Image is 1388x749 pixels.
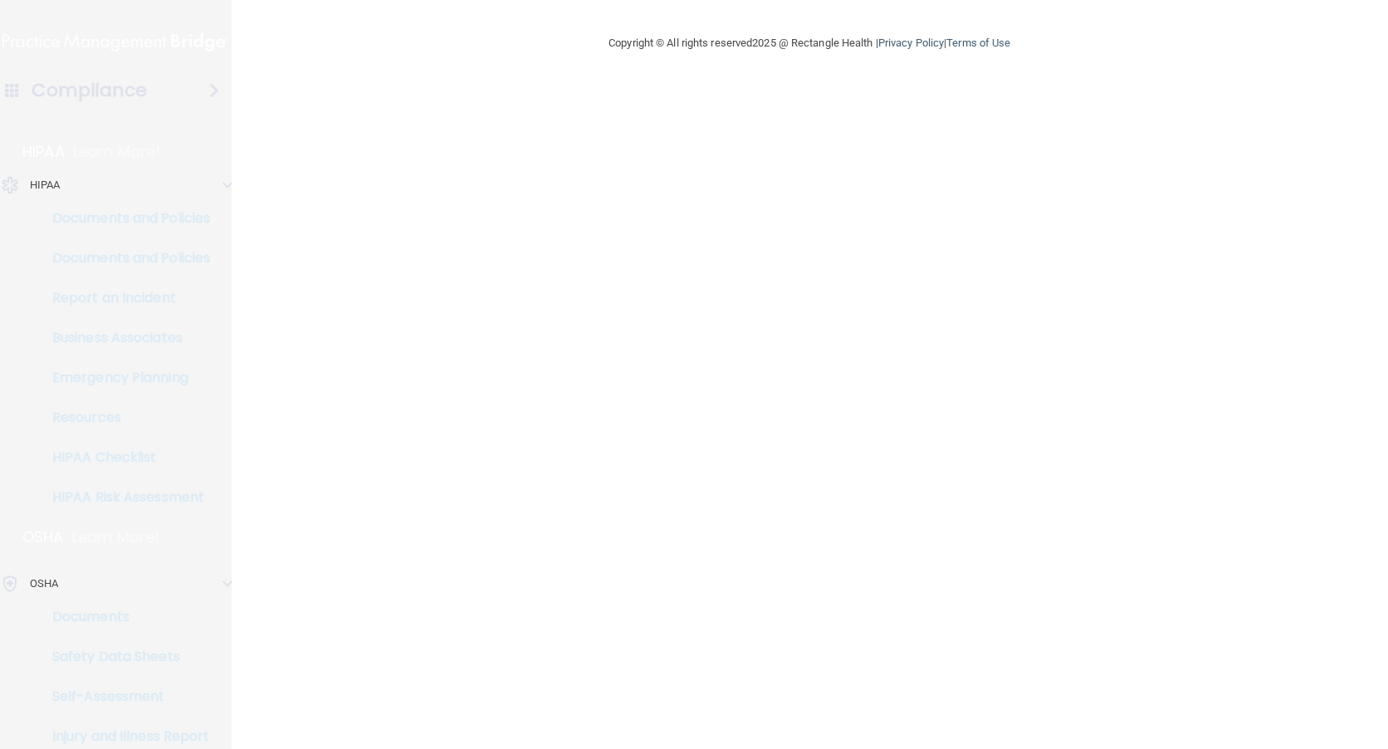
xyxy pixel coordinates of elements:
p: OSHA [22,527,64,547]
p: Documents and Policies [11,210,237,227]
p: Emergency Planning [11,370,237,386]
p: Report an Incident [11,290,237,306]
a: Terms of Use [946,37,1010,49]
p: OSHA [30,574,58,594]
div: Copyright © All rights reserved 2025 @ Rectangle Health | | [506,17,1112,70]
p: Learn More! [73,142,161,162]
p: HIPAA [22,142,65,162]
p: Business Associates [11,330,237,346]
p: Injury and Illness Report [11,728,237,745]
p: HIPAA Risk Assessment [11,489,237,506]
p: Learn More! [72,527,160,547]
p: Resources [11,409,237,426]
h4: Compliance [32,79,147,102]
p: Documents and Policies [11,250,237,267]
p: HIPAA [30,175,61,195]
img: PMB logo [2,26,228,59]
a: Privacy Policy [878,37,944,49]
p: Safety Data Sheets [11,649,237,665]
p: HIPAA Checklist [11,449,237,466]
p: Self-Assessment [11,688,237,705]
p: Documents [11,609,237,625]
